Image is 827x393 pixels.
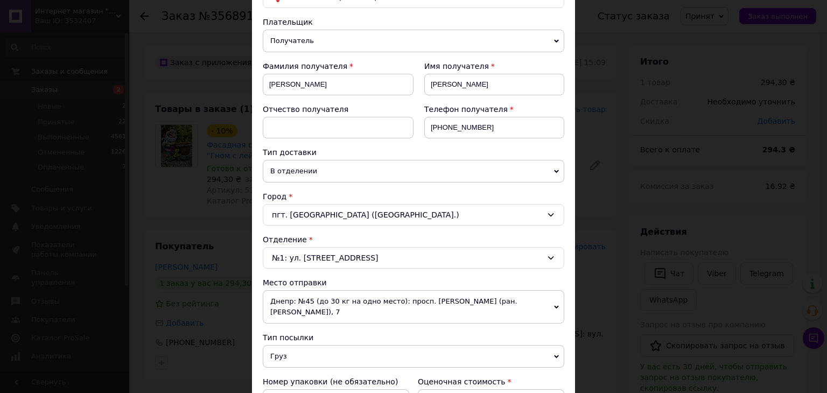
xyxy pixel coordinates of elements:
div: пгт. [GEOGRAPHIC_DATA] ([GEOGRAPHIC_DATA].) [263,204,564,226]
span: Отчество получателя [263,105,348,114]
span: Место отправки [263,278,327,287]
div: Оценочная стоимость [418,376,564,387]
span: Тип доставки [263,148,317,157]
div: Город [263,191,564,202]
span: Тип посылки [263,333,313,342]
input: +380 [424,117,564,138]
span: Фамилия получателя [263,62,347,71]
span: В отделении [263,160,564,183]
span: Груз [263,345,564,368]
span: Плательщик [263,18,313,26]
span: Телефон получателя [424,105,508,114]
div: №1: ул. [STREET_ADDRESS] [263,247,564,269]
span: Имя получателя [424,62,489,71]
span: Днепр: №45 (до 30 кг на одно место): просп. [PERSON_NAME] (ран. [PERSON_NAME]), 7 [263,290,564,324]
span: Получатель [263,30,564,52]
div: Отделение [263,234,564,245]
div: Номер упаковки (не обязательно) [263,376,409,387]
